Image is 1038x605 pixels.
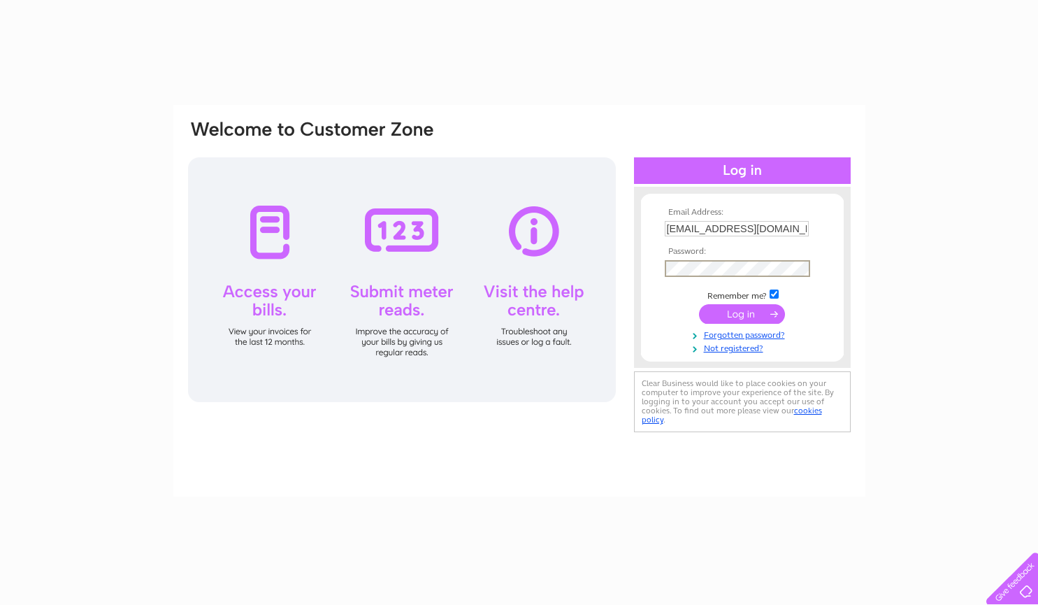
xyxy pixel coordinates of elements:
[634,371,851,432] div: Clear Business would like to place cookies on your computer to improve your experience of the sit...
[665,341,823,354] a: Not registered?
[699,304,785,324] input: Submit
[661,208,823,218] th: Email Address:
[661,287,823,301] td: Remember me?
[661,247,823,257] th: Password:
[665,327,823,341] a: Forgotten password?
[642,406,822,425] a: cookies policy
